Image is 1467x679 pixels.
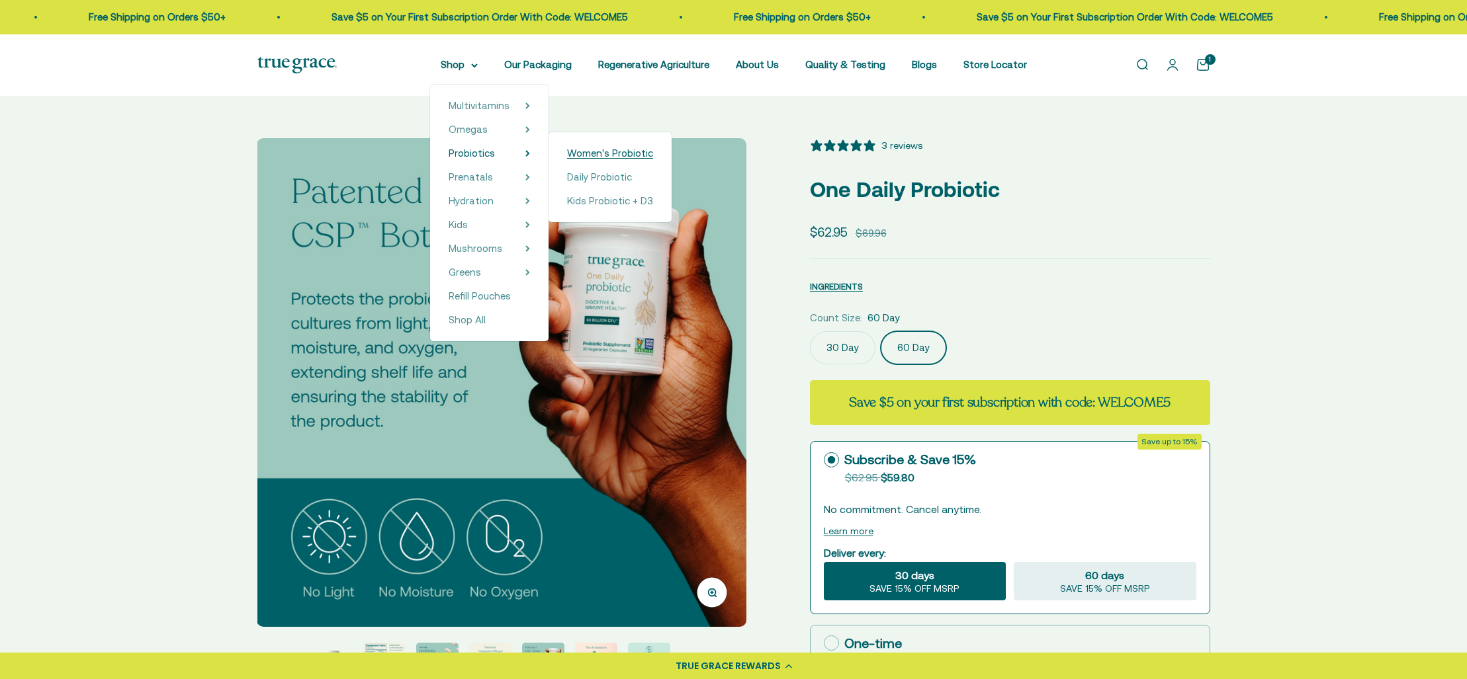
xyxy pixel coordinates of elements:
a: Hydration [449,193,494,209]
button: INGREDIENTS [810,278,863,294]
cart-count: 1 [1205,54,1216,65]
legend: Count Size: [810,310,862,326]
summary: Probiotics [449,145,530,161]
a: Women's Probiotic [567,145,653,161]
summary: Greens [449,264,530,280]
span: Prenatals [449,171,493,182]
summary: Omegas [449,122,530,138]
span: Kids [449,219,468,230]
a: Omegas [449,122,488,138]
div: TRUE GRACE REWARDS [676,659,781,673]
a: Free Shipping on Orders $50+ [89,11,226,22]
span: Omegas [449,124,488,135]
a: Multivitamins [449,98,510,114]
span: Refill Pouches [449,290,511,301]
img: Protects the probiotic cultures from light, moisture, and oxygen, extending shelf life and ensuri... [257,138,746,627]
a: Prenatals [449,169,493,185]
a: About Us [736,59,779,70]
sale-price: $62.95 [810,222,848,242]
span: INGREDIENTS [810,282,863,292]
summary: Kids [449,217,530,233]
a: Store Locator [963,59,1027,70]
div: 3 reviews [881,138,922,153]
summary: Multivitamins [449,98,530,114]
summary: Hydration [449,193,530,209]
summary: Shop [441,57,478,73]
a: Probiotics [449,145,495,161]
a: Regenerative Agriculture [598,59,709,70]
p: Save $5 on Your First Subscription Order With Code: WELCOME5 [977,9,1273,25]
a: Refill Pouches [449,288,530,304]
compare-at-price: $69.96 [856,225,887,241]
span: Women's Probiotic [567,147,653,159]
a: Daily Probiotic [567,169,653,185]
summary: Mushrooms [449,241,530,257]
a: Kids Probiotic + D3 [567,193,653,209]
a: Mushrooms [449,241,502,257]
a: Shop All [449,312,530,328]
a: Free Shipping on Orders $50+ [734,11,871,22]
span: Multivitamins [449,100,510,111]
summary: Prenatals [449,169,530,185]
a: Quality & Testing [805,59,885,70]
p: Save $5 on Your First Subscription Order With Code: WELCOME5 [332,9,628,25]
strong: Save $5 on your first subscription with code: WELCOME5 [849,393,1171,411]
span: Hydration [449,195,494,206]
a: Kids [449,217,468,233]
span: 60 Day [867,310,900,326]
span: Probiotics [449,147,495,159]
span: Greens [449,266,481,278]
a: Greens [449,264,481,280]
span: Mushrooms [449,243,502,254]
p: One Daily Probiotic [810,173,1210,206]
span: Daily Probiotic [567,171,632,182]
a: Our Packaging [504,59,572,70]
span: Kids Probiotic + D3 [567,195,653,206]
span: Shop All [449,314,486,325]
button: 5 stars, 3 ratings [810,138,922,153]
a: Blogs [912,59,937,70]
